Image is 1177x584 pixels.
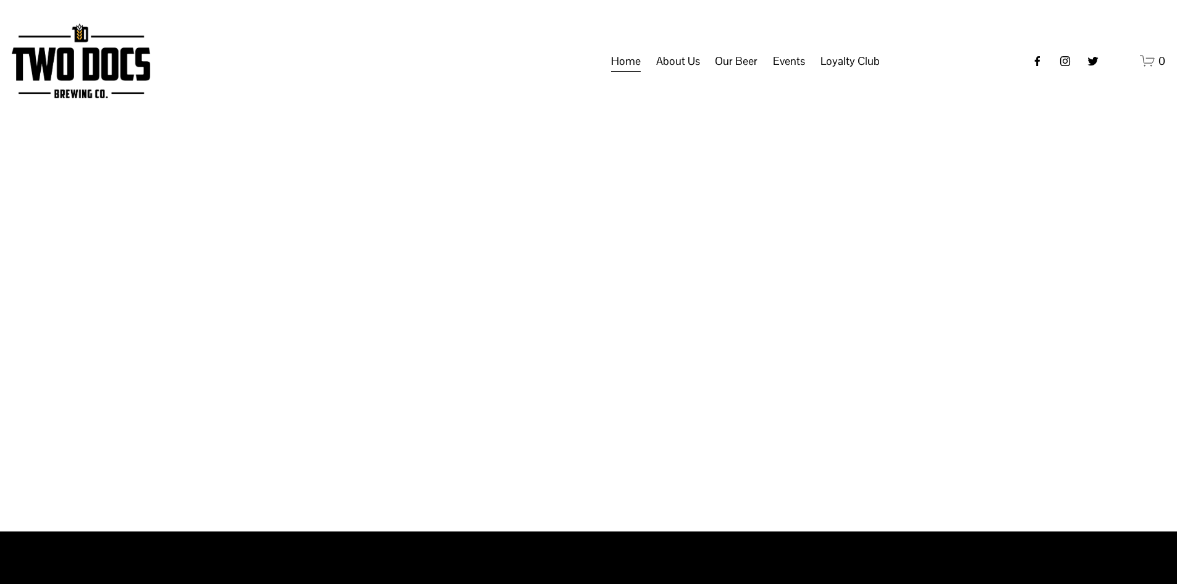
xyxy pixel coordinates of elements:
a: folder dropdown [715,49,757,73]
span: Events [773,51,805,72]
a: Home [611,49,641,73]
a: instagram-unauth [1059,55,1071,67]
a: folder dropdown [656,49,700,73]
span: Loyalty Club [821,51,880,72]
a: folder dropdown [821,49,880,73]
img: Two Docs Brewing Co. [12,23,150,98]
a: Facebook [1031,55,1044,67]
a: 0 items in cart [1140,53,1165,69]
h1: Beer is Art. [156,289,1021,363]
a: folder dropdown [773,49,805,73]
a: twitter-unauth [1087,55,1099,67]
span: About Us [656,51,700,72]
span: Our Beer [715,51,757,72]
span: 0 [1158,54,1165,68]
